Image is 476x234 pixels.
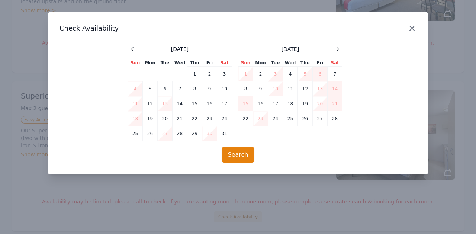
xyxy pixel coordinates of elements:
[253,81,268,96] td: 9
[173,96,187,111] td: 14
[158,96,173,111] td: 13
[313,96,328,111] td: 20
[238,60,253,67] th: Sun
[202,60,217,67] th: Fri
[328,111,342,126] td: 28
[217,126,232,141] td: 31
[253,67,268,81] td: 2
[128,111,143,126] td: 18
[298,60,313,67] th: Thu
[313,111,328,126] td: 27
[282,45,299,53] span: [DATE]
[171,45,189,53] span: [DATE]
[187,67,202,81] td: 1
[158,60,173,67] th: Tue
[217,60,232,67] th: Sat
[143,111,158,126] td: 19
[128,126,143,141] td: 25
[283,60,298,67] th: Wed
[238,96,253,111] td: 15
[173,81,187,96] td: 7
[59,24,416,33] h3: Check Availability
[298,67,313,81] td: 5
[202,126,217,141] td: 30
[158,126,173,141] td: 27
[173,111,187,126] td: 21
[283,81,298,96] td: 11
[158,111,173,126] td: 20
[202,67,217,81] td: 2
[158,81,173,96] td: 6
[283,67,298,81] td: 4
[268,96,283,111] td: 17
[298,81,313,96] td: 12
[143,96,158,111] td: 12
[173,60,187,67] th: Wed
[143,81,158,96] td: 5
[187,60,202,67] th: Thu
[217,111,232,126] td: 24
[222,147,255,163] button: Search
[238,81,253,96] td: 8
[202,96,217,111] td: 16
[283,96,298,111] td: 18
[128,60,143,67] th: Sun
[143,60,158,67] th: Mon
[328,67,342,81] td: 7
[173,126,187,141] td: 28
[328,81,342,96] td: 14
[217,96,232,111] td: 17
[143,126,158,141] td: 26
[253,111,268,126] td: 23
[253,60,268,67] th: Mon
[268,67,283,81] td: 3
[202,81,217,96] td: 9
[128,96,143,111] td: 11
[268,60,283,67] th: Tue
[313,67,328,81] td: 6
[238,111,253,126] td: 22
[187,81,202,96] td: 8
[253,96,268,111] td: 16
[187,96,202,111] td: 15
[128,81,143,96] td: 4
[313,81,328,96] td: 13
[268,81,283,96] td: 10
[328,60,342,67] th: Sat
[298,96,313,111] td: 19
[268,111,283,126] td: 24
[328,96,342,111] td: 21
[298,111,313,126] td: 26
[187,111,202,126] td: 22
[217,81,232,96] td: 10
[238,67,253,81] td: 1
[283,111,298,126] td: 25
[217,67,232,81] td: 3
[202,111,217,126] td: 23
[187,126,202,141] td: 29
[313,60,328,67] th: Fri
